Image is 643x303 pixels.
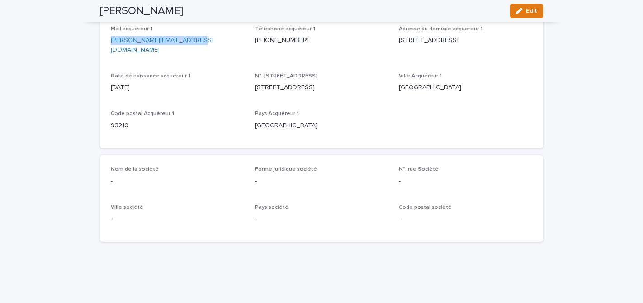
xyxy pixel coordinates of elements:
p: - [111,177,244,186]
p: [STREET_ADDRESS] [255,83,388,92]
span: Ville Acquéreur 1 [399,73,442,79]
a: [PHONE_NUMBER] [255,37,309,43]
span: Code postal société [399,205,452,210]
span: Ville société [111,205,143,210]
p: - [111,214,244,224]
p: [STREET_ADDRESS] [399,36,532,45]
span: Edit [526,8,537,14]
span: Pays société [255,205,288,210]
p: [GEOGRAPHIC_DATA] [399,83,532,92]
span: N°, rue Société [399,167,439,172]
p: [GEOGRAPHIC_DATA] [255,121,388,130]
p: - [399,177,532,186]
p: [DATE] [111,83,244,92]
span: Nom de la société [111,167,159,172]
p: 93210 [111,121,244,130]
span: Pays Acquéreur 1 [255,111,299,116]
span: N°, [STREET_ADDRESS] [255,73,317,79]
span: Mail acquéreur 1 [111,26,152,32]
span: Date de naissance acquéreur 1 [111,73,190,79]
span: Téléphone acquéreur 1 [255,26,315,32]
h2: [PERSON_NAME] [100,5,183,18]
p: - [255,177,388,186]
span: Forme juridique société [255,167,317,172]
span: Adresse du domicile acquéreur 1 [399,26,482,32]
span: Code postal Acquéreur 1 [111,111,174,116]
p: - [255,214,388,224]
button: Edit [510,4,543,18]
p: - [399,214,532,224]
a: [PERSON_NAME][EMAIL_ADDRESS][DOMAIN_NAME] [111,37,213,53]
